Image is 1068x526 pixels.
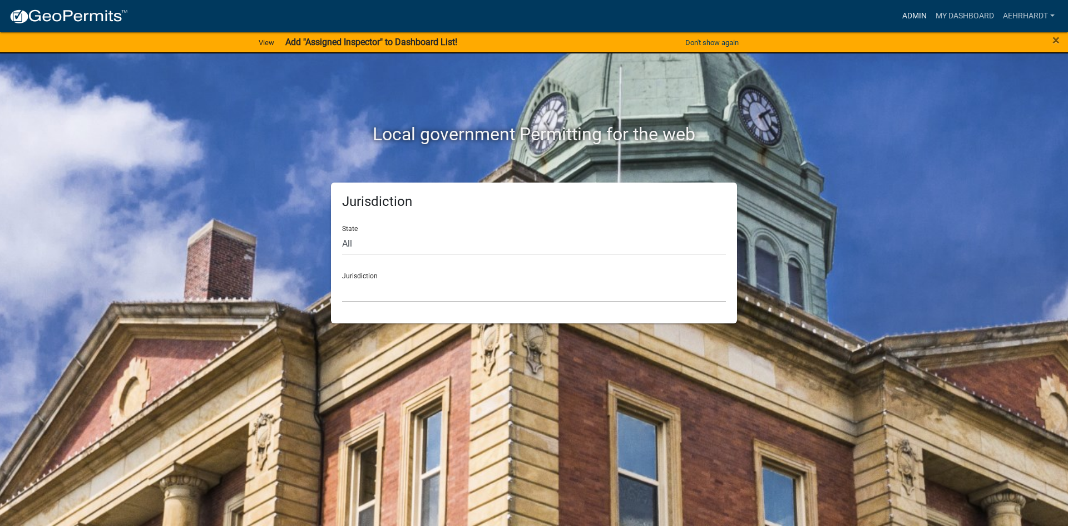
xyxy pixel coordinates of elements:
[225,124,843,145] h2: Local government Permitting for the web
[998,6,1059,27] a: aehrhardt
[898,6,931,27] a: Admin
[254,33,279,52] a: View
[285,37,457,47] strong: Add "Assigned Inspector" to Dashboard List!
[1052,32,1060,48] span: ×
[342,194,726,210] h5: Jurisdiction
[931,6,998,27] a: My Dashboard
[681,33,743,52] button: Don't show again
[1052,33,1060,47] button: Close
